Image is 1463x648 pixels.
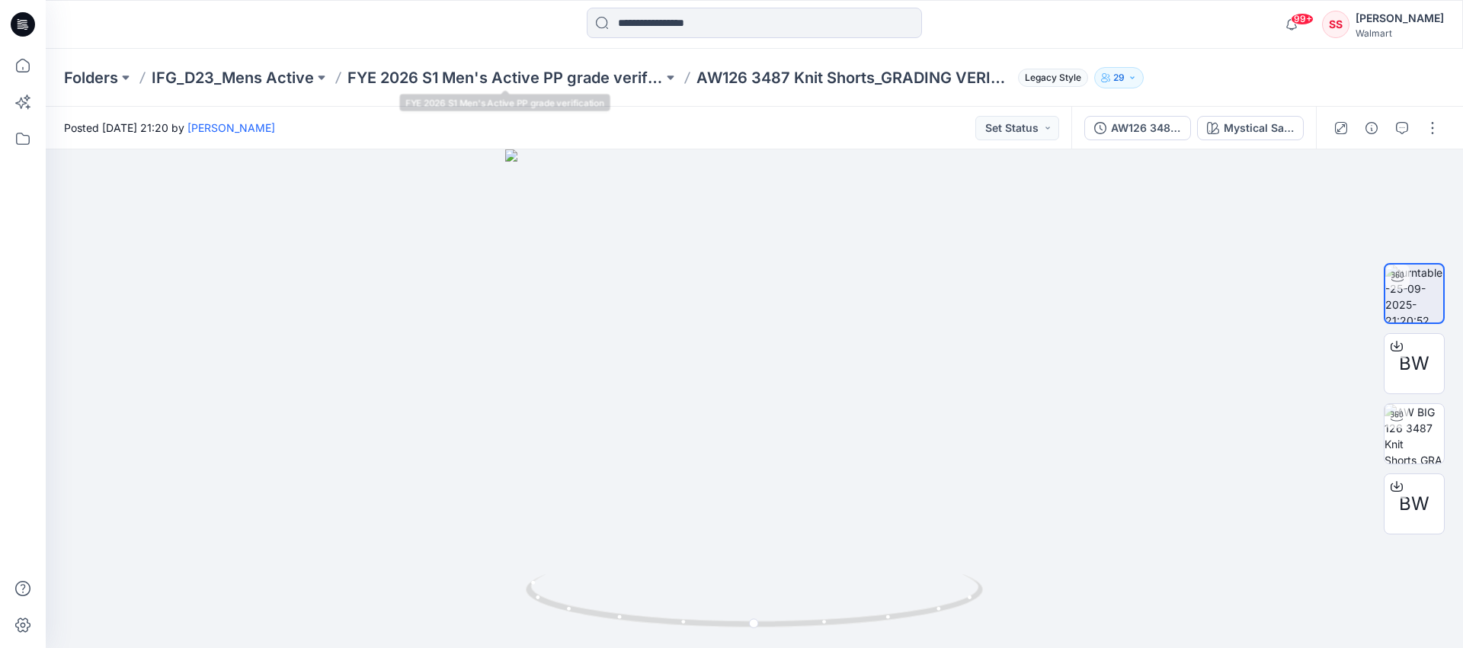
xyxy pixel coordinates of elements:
[1012,67,1088,88] button: Legacy Style
[1399,490,1429,518] span: BW
[187,121,275,134] a: [PERSON_NAME]
[1224,120,1294,136] div: Mystical Sage
[64,67,118,88] a: Folders
[1111,120,1181,136] div: AW126 3487 Knit Shorts_GRADING VERIFICATION
[1113,69,1125,86] p: 29
[1291,13,1314,25] span: 99+
[1018,69,1088,87] span: Legacy Style
[152,67,314,88] a: IFG_D23_Mens Active
[1356,27,1444,39] div: Walmart
[1356,9,1444,27] div: [PERSON_NAME]
[1399,350,1429,377] span: BW
[1322,11,1349,38] div: SS
[1094,67,1144,88] button: 29
[1197,116,1304,140] button: Mystical Sage
[1385,265,1443,322] img: turntable-25-09-2025-21:20:52
[1359,116,1384,140] button: Details
[1385,404,1444,464] img: AW BIG 126 3487 Knit Shorts_GRADING VERIFICATION
[64,120,275,136] span: Posted [DATE] 21:20 by
[1084,116,1191,140] button: AW126 3487 Knit Shorts_GRADING VERIFICATION
[347,67,663,88] a: FYE 2026 S1 Men's Active PP grade verification
[696,67,1012,88] p: AW126 3487 Knit Shorts_GRADING VERIFICATION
